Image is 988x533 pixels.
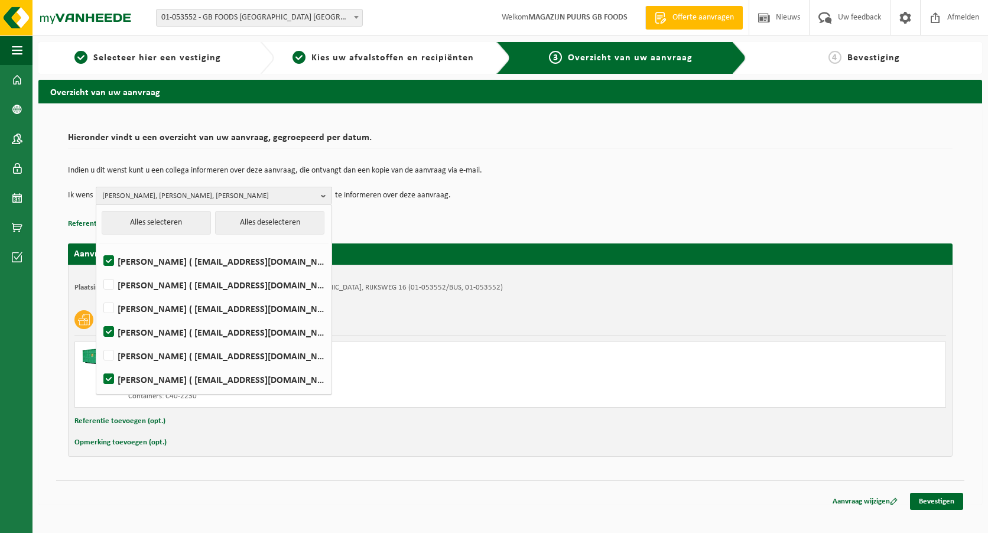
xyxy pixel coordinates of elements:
[157,9,362,26] span: 01-053552 - GB FOODS BELGIUM NV - PUURS-SINT-AMANDS
[93,53,221,63] span: Selecteer hier een vestiging
[74,435,167,450] button: Opmerking toevoegen (opt.)
[74,249,162,259] strong: Aanvraag voor [DATE]
[128,367,558,376] div: Ophalen en plaatsen lege container
[44,51,251,65] a: 1Selecteer hier een vestiging
[645,6,743,30] a: Offerte aanvragen
[128,382,558,392] div: Aantal: 1
[68,187,93,204] p: Ik wens
[68,167,953,175] p: Indien u dit wenst kunt u een collega informeren over deze aanvraag, die ontvangt dan een kopie v...
[102,187,316,205] span: [PERSON_NAME], [PERSON_NAME], [PERSON_NAME]
[81,348,116,366] img: HK-XC-40-GN-00.png
[847,53,900,63] span: Bevestiging
[128,392,558,401] div: Containers: C40-2230
[101,347,326,365] label: [PERSON_NAME] ( [EMAIL_ADDRESS][DOMAIN_NAME] )
[549,51,562,64] span: 3
[828,51,841,64] span: 4
[68,133,953,149] h2: Hieronder vindt u een overzicht van uw aanvraag, gegroepeerd per datum.
[335,187,451,204] p: te informeren over deze aanvraag.
[101,300,326,317] label: [PERSON_NAME] ( [EMAIL_ADDRESS][DOMAIN_NAME] )
[96,187,332,204] button: [PERSON_NAME], [PERSON_NAME], [PERSON_NAME]
[669,12,737,24] span: Offerte aanvragen
[68,216,159,232] button: Referentie toevoegen (opt.)
[74,284,126,291] strong: Plaatsingsadres:
[101,370,326,388] label: [PERSON_NAME] ( [EMAIL_ADDRESS][DOMAIN_NAME] )
[101,252,326,270] label: [PERSON_NAME] ( [EMAIL_ADDRESS][DOMAIN_NAME] )
[38,80,982,103] h2: Overzicht van uw aanvraag
[910,493,963,510] a: Bevestigen
[156,9,363,27] span: 01-053552 - GB FOODS BELGIUM NV - PUURS-SINT-AMANDS
[280,51,486,65] a: 2Kies uw afvalstoffen en recipiënten
[215,211,324,235] button: Alles deselecteren
[568,53,693,63] span: Overzicht van uw aanvraag
[101,323,326,341] label: [PERSON_NAME] ( [EMAIL_ADDRESS][DOMAIN_NAME] )
[102,211,211,235] button: Alles selecteren
[311,53,474,63] span: Kies uw afvalstoffen en recipiënten
[74,51,87,64] span: 1
[528,13,628,22] strong: MAGAZIJN PUURS GB FOODS
[101,276,326,294] label: [PERSON_NAME] ( [EMAIL_ADDRESS][DOMAIN_NAME] )
[74,414,165,429] button: Referentie toevoegen (opt.)
[292,51,305,64] span: 2
[824,493,906,510] a: Aanvraag wijzigen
